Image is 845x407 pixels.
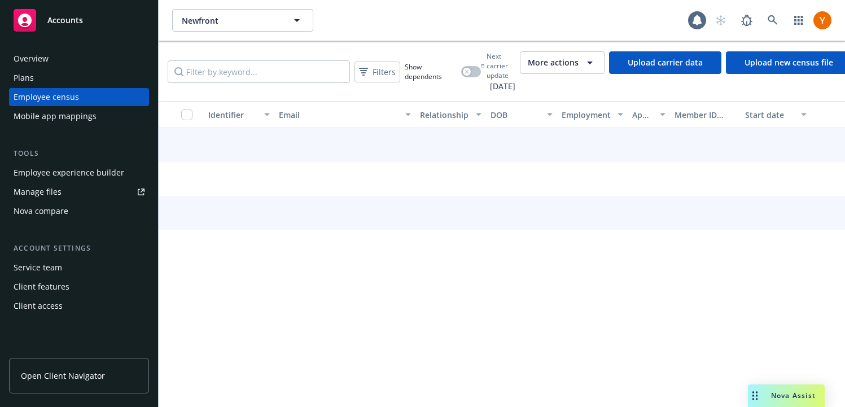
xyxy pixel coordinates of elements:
[21,370,105,382] span: Open Client Navigator
[9,278,149,296] a: Client features
[415,101,486,128] button: Relationship
[9,297,149,315] a: Client access
[14,297,63,315] div: Client access
[14,278,69,296] div: Client features
[47,16,83,25] span: Accounts
[748,384,825,407] button: Nova Assist
[357,64,398,80] span: Filters
[9,148,149,159] div: Tools
[486,101,557,128] button: DOB
[787,9,810,32] a: Switch app
[609,51,721,74] a: Upload carrier data
[520,51,605,74] button: More actions
[481,80,515,92] span: [DATE]
[710,9,732,32] a: Start snowing
[9,164,149,182] a: Employee experience builder
[204,101,274,128] button: Identifier
[748,384,762,407] div: Drag to move
[9,5,149,36] a: Accounts
[181,109,192,120] input: Select all
[491,109,540,121] div: DOB
[487,51,515,80] span: Next carrier update
[172,9,313,32] button: Newfront
[14,164,124,182] div: Employee experience builder
[14,69,34,87] div: Plans
[9,88,149,106] a: Employee census
[274,101,415,128] button: Email
[9,202,149,220] a: Nova compare
[741,101,811,128] button: Start date
[14,259,62,277] div: Service team
[373,66,396,78] span: Filters
[279,109,399,121] div: Email
[9,243,149,254] div: Account settings
[9,183,149,201] a: Manage files
[420,109,469,121] div: Relationship
[745,109,794,121] div: Start date
[9,259,149,277] a: Service team
[562,109,611,121] div: Employment
[9,107,149,125] a: Mobile app mappings
[14,50,49,68] div: Overview
[771,391,816,400] span: Nova Assist
[405,62,457,81] span: Show dependents
[14,88,79,106] div: Employee census
[557,101,628,128] button: Employment
[813,11,831,29] img: photo
[628,101,670,128] button: App status
[9,69,149,87] a: Plans
[670,101,741,128] button: Member ID status
[528,57,579,68] span: More actions
[761,9,784,32] a: Search
[168,60,350,83] input: Filter by keyword...
[208,109,257,121] div: Identifier
[735,9,758,32] a: Report a Bug
[632,109,653,121] div: App status
[14,183,62,201] div: Manage files
[14,107,97,125] div: Mobile app mappings
[354,62,400,82] button: Filters
[9,50,149,68] a: Overview
[675,109,736,121] div: Member ID status
[182,15,279,27] span: Newfront
[14,202,68,220] div: Nova compare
